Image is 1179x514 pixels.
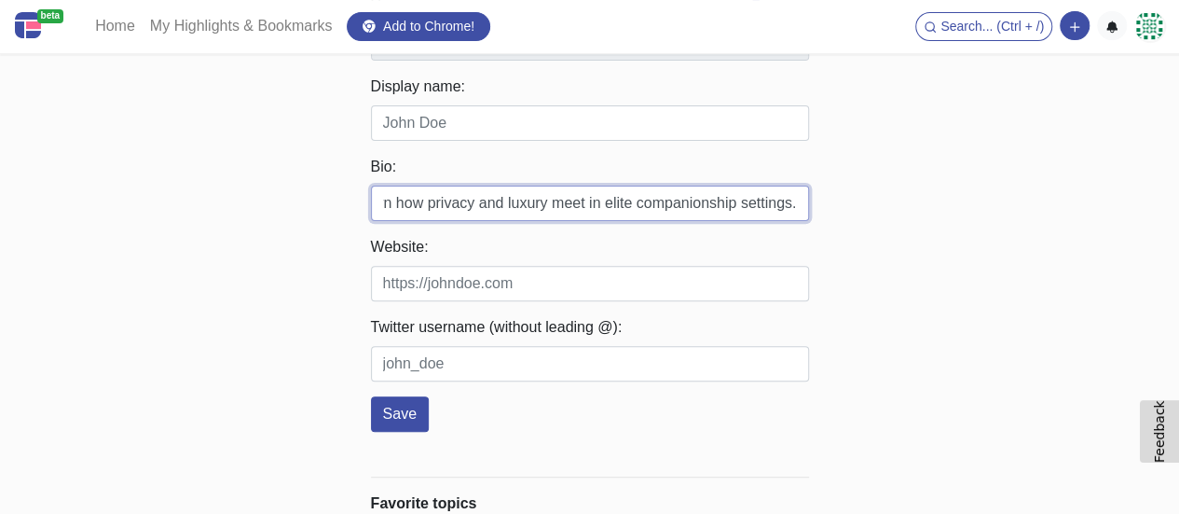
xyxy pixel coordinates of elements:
[347,12,490,41] a: Add to Chrome!
[371,156,809,178] label: Bio:
[371,186,809,221] input: Something about you
[1152,400,1167,463] span: Feedback
[371,76,809,98] label: Display name:
[15,12,41,38] img: Centroly
[371,236,809,258] label: Website:
[915,12,1052,41] button: Search... (Ctrl + /)
[143,7,340,45] a: My Highlights & Bookmarks
[371,346,809,382] input: john_doe
[371,266,809,301] input: https://johndoe.com
[371,105,809,141] input: John Doe
[1134,11,1164,41] img: melvinyamada
[371,396,429,432] button: Save
[37,9,64,23] span: beta
[371,316,809,339] label: Twitter username (without leading @):
[940,19,1044,34] span: Search... (Ctrl + /)
[15,7,73,46] a: beta
[371,495,477,511] strong: Favorite topics
[88,7,143,45] a: Home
